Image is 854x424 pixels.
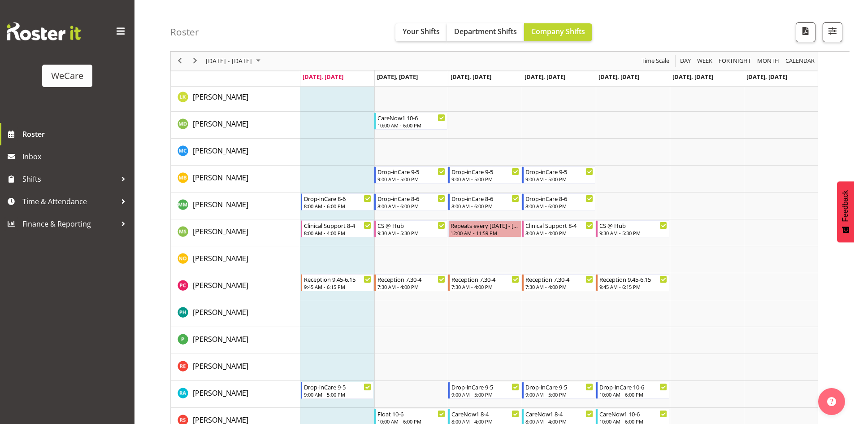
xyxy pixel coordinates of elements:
[756,56,780,67] span: Month
[193,200,248,210] span: [PERSON_NAME]
[448,274,521,291] div: Penny Clyne-Moffat"s event - Reception 7.30-4 Begin From Wednesday, August 13, 2025 at 7:30:00 AM...
[522,220,595,237] div: Mehreen Sardar"s event - Clinical Support 8-4 Begin From Thursday, August 14, 2025 at 8:00:00 AM ...
[171,354,300,381] td: Rachel Els resource
[525,229,593,236] div: 8:00 AM - 4:00 PM
[193,280,248,290] span: [PERSON_NAME]
[640,56,671,67] button: Time Scale
[377,229,445,236] div: 9:30 AM - 5:30 PM
[204,56,264,67] button: August 2025
[451,194,519,203] div: Drop-inCare 8-6
[525,283,593,290] div: 7:30 AM - 4:00 PM
[718,56,752,67] span: Fortnight
[193,307,248,318] a: [PERSON_NAME]
[522,382,595,399] div: Rachna Anderson"s event - Drop-inCare 9-5 Begin From Thursday, August 14, 2025 at 9:00:00 AM GMT+...
[377,167,445,176] div: Drop-inCare 9-5
[377,175,445,183] div: 9:00 AM - 5:00 PM
[599,409,667,418] div: CareNow1 10-6
[451,202,519,210] div: 8:00 AM - 6:00 PM
[525,382,593,391] div: Drop-inCare 9-5
[796,22,815,42] button: Download a PDF of the roster according to the set date range.
[672,73,713,81] span: [DATE], [DATE]
[451,409,519,418] div: CareNow1 8-4
[171,327,300,354] td: Pooja Prabhu resource
[22,172,117,186] span: Shifts
[377,409,445,418] div: Float 10-6
[451,382,519,391] div: Drop-inCare 9-5
[193,118,248,129] a: [PERSON_NAME]
[304,202,372,210] div: 8:00 AM - 6:00 PM
[304,194,372,203] div: Drop-inCare 8-6
[187,52,203,70] div: next period
[193,226,248,237] a: [PERSON_NAME]
[170,27,199,37] h4: Roster
[599,382,667,391] div: Drop-inCare 10-6
[696,56,713,67] span: Week
[193,361,248,372] a: [PERSON_NAME]
[171,192,300,219] td: Matthew Mckenzie resource
[525,194,593,203] div: Drop-inCare 8-6
[171,166,300,192] td: Matthew Brewer resource
[525,409,593,418] div: CareNow1 8-4
[193,334,248,344] span: [PERSON_NAME]
[599,275,667,284] div: Reception 9.45-6.15
[823,22,842,42] button: Filter Shifts
[22,195,117,208] span: Time & Attendance
[304,221,372,230] div: Clinical Support 8-4
[837,181,854,242] button: Feedback - Show survey
[193,199,248,210] a: [PERSON_NAME]
[525,221,593,230] div: Clinical Support 8-4
[304,382,372,391] div: Drop-inCare 9-5
[22,127,130,141] span: Roster
[679,56,693,67] button: Timeline Day
[841,190,850,222] span: Feedback
[395,23,447,41] button: Your Shifts
[374,166,447,184] div: Matthew Brewer"s event - Drop-inCare 9-5 Begin From Tuesday, August 12, 2025 at 9:00:00 AM GMT+12...
[717,56,753,67] button: Fortnight
[596,382,669,399] div: Rachna Anderson"s event - Drop-inCare 10-6 Begin From Friday, August 15, 2025 at 10:00:00 AM GMT+...
[193,227,248,236] span: [PERSON_NAME]
[746,73,787,81] span: [DATE], [DATE]
[522,193,595,210] div: Matthew Mckenzie"s event - Drop-inCare 8-6 Begin From Thursday, August 14, 2025 at 8:00:00 AM GMT...
[448,193,521,210] div: Matthew Mckenzie"s event - Drop-inCare 8-6 Begin From Wednesday, August 13, 2025 at 8:00:00 AM GM...
[203,52,266,70] div: August 11 - 17, 2025
[524,23,592,41] button: Company Shifts
[599,229,667,236] div: 9:30 AM - 5:30 PM
[596,274,669,291] div: Penny Clyne-Moffat"s event - Reception 9.45-6.15 Begin From Friday, August 15, 2025 at 9:45:00 AM...
[525,73,565,81] span: [DATE], [DATE]
[377,122,445,129] div: 10:00 AM - 6:00 PM
[525,202,593,210] div: 8:00 AM - 6:00 PM
[193,173,248,183] span: [PERSON_NAME]
[679,56,692,67] span: Day
[205,56,253,67] span: [DATE] - [DATE]
[641,56,670,67] span: Time Scale
[193,253,248,264] a: [PERSON_NAME]
[531,26,585,36] span: Company Shifts
[304,229,372,236] div: 8:00 AM - 4:00 PM
[301,382,374,399] div: Rachna Anderson"s event - Drop-inCare 9-5 Begin From Monday, August 11, 2025 at 9:00:00 AM GMT+12...
[448,220,521,237] div: Mehreen Sardar"s event - Repeats every wednesday - Mehreen Sardar Begin From Wednesday, August 13...
[303,73,343,81] span: [DATE], [DATE]
[784,56,816,67] button: Month
[171,139,300,166] td: Mary Childs resource
[193,388,248,398] a: [PERSON_NAME]
[377,202,445,210] div: 8:00 AM - 6:00 PM
[696,56,714,67] button: Timeline Week
[193,92,248,102] a: [PERSON_NAME]
[374,220,447,237] div: Mehreen Sardar"s event - CS @ Hub Begin From Tuesday, August 12, 2025 at 9:30:00 AM GMT+12:00 End...
[525,391,593,398] div: 9:00 AM - 5:00 PM
[377,275,445,284] div: Reception 7.30-4
[193,388,248,398] span: [PERSON_NAME]
[189,56,201,67] button: Next
[525,167,593,176] div: Drop-inCare 9-5
[377,194,445,203] div: Drop-inCare 8-6
[451,391,519,398] div: 9:00 AM - 5:00 PM
[451,167,519,176] div: Drop-inCare 9-5
[172,52,187,70] div: previous period
[174,56,186,67] button: Previous
[301,220,374,237] div: Mehreen Sardar"s event - Clinical Support 8-4 Begin From Monday, August 11, 2025 at 8:00:00 AM GM...
[22,217,117,231] span: Finance & Reporting
[171,246,300,273] td: Natasha Ottley resource
[525,175,593,183] div: 9:00 AM - 5:00 PM
[454,26,517,36] span: Department Shifts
